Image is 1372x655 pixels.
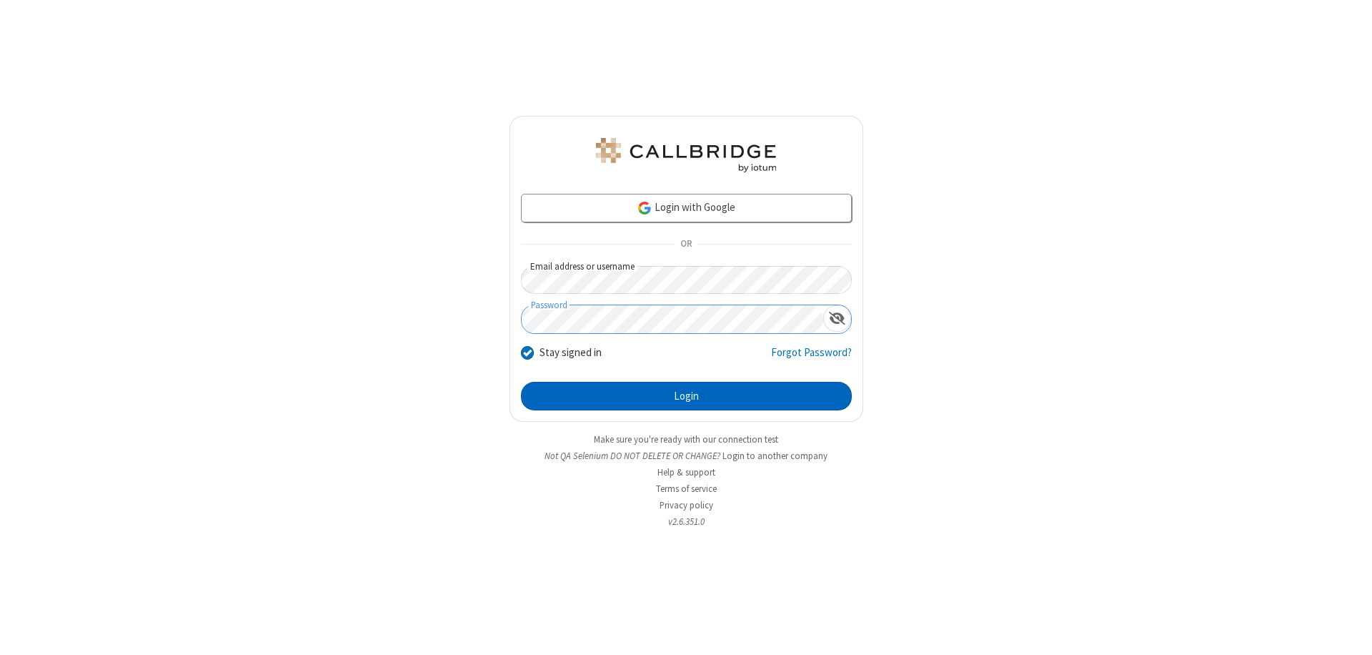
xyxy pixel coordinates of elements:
a: Make sure you're ready with our connection test [594,433,778,445]
a: Login with Google [521,194,852,222]
a: Forgot Password? [771,345,852,372]
button: Login [521,382,852,410]
a: Terms of service [656,483,717,495]
a: Privacy policy [660,499,713,511]
span: OR [675,235,697,255]
li: Not QA Selenium DO NOT DELETE OR CHANGE? [509,449,863,463]
img: QA Selenium DO NOT DELETE OR CHANGE [593,138,779,172]
label: Stay signed in [540,345,602,361]
div: Show password [823,305,851,332]
input: Email address or username [521,266,852,294]
a: Help & support [657,466,715,478]
input: Password [522,305,823,333]
img: google-icon.png [637,200,652,216]
li: v2.6.351.0 [509,515,863,528]
button: Login to another company [722,449,827,463]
